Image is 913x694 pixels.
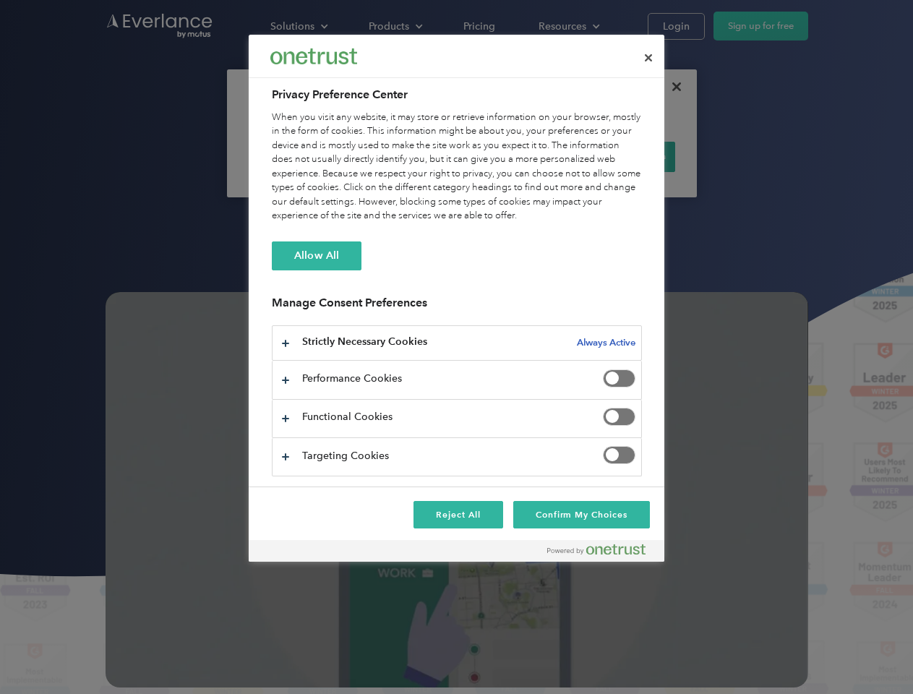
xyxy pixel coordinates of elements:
button: Close [633,42,664,74]
a: Powered by OneTrust Opens in a new Tab [547,544,657,562]
h2: Privacy Preference Center [272,86,642,103]
img: Everlance [270,48,357,64]
div: Everlance [270,42,357,71]
div: Preference center [249,35,664,562]
img: Powered by OneTrust Opens in a new Tab [547,544,646,555]
button: Allow All [272,241,361,270]
h3: Manage Consent Preferences [272,296,642,318]
div: When you visit any website, it may store or retrieve information on your browser, mostly in the f... [272,111,642,223]
div: Privacy Preference Center [249,35,664,562]
button: Reject All [413,501,503,528]
button: Confirm My Choices [513,501,650,528]
input: Submit [106,86,179,116]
